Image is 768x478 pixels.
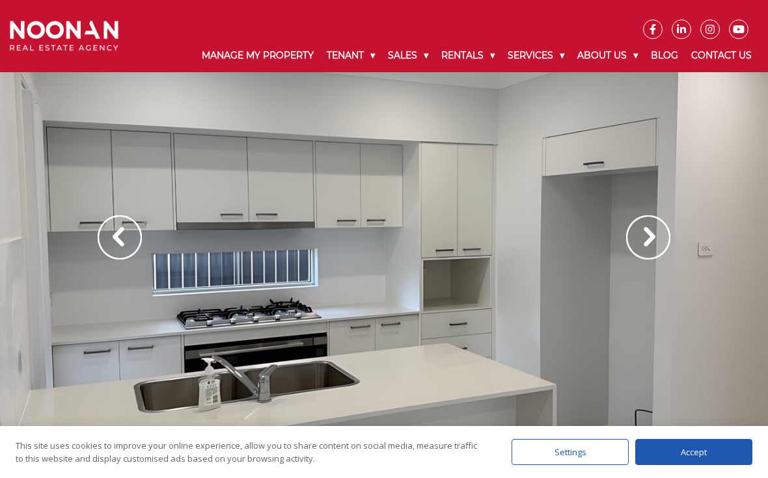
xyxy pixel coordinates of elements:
a: Rentals [435,39,501,72]
a: Tenant [320,39,381,72]
a: About Us [571,39,644,72]
div: Accept [635,439,752,465]
a: Sales [381,39,435,72]
a: Manage My Property [195,39,320,72]
div: Settings [512,439,629,465]
a: Services [501,39,571,72]
a: Blog [644,39,685,72]
img: Noonan Real Estate Agency [10,21,118,51]
a: Contact Us [685,39,758,72]
img: Arrow slider [626,215,670,259]
div: This site uses cookies to improve your online experience, allow you to share content on social me... [16,439,486,465]
img: Arrow slider [98,215,142,259]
